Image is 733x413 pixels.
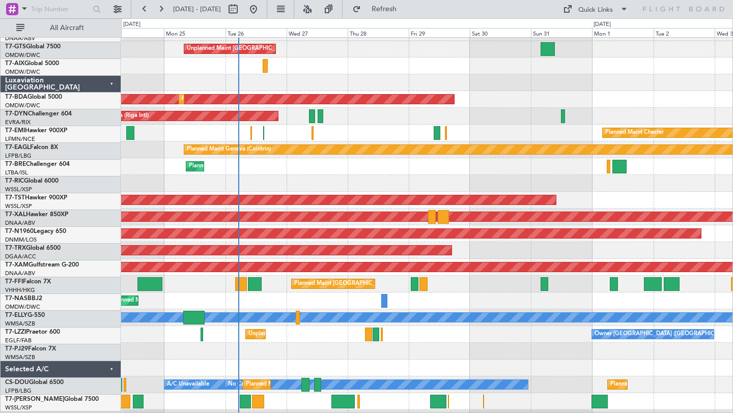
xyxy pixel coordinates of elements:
[294,276,464,291] div: Planned Maint [GEOGRAPHIC_DATA] ([GEOGRAPHIC_DATA] Intl)
[246,377,406,392] div: Planned Maint [GEOGRAPHIC_DATA] ([GEOGRAPHIC_DATA])
[5,387,32,395] a: LFPB/LBG
[5,312,45,318] a: T7-ELLYG-550
[5,212,26,218] span: T7-XAL
[5,353,35,361] a: WMSA/SZB
[5,161,26,167] span: T7-BRE
[5,346,28,352] span: T7-PJ29
[5,68,40,76] a: OMDW/DWC
[5,337,32,344] a: EGLF/FAB
[5,144,30,151] span: T7-EAGL
[5,51,40,59] a: OMDW/DWC
[605,125,664,140] div: Planned Maint Chester
[5,279,23,285] span: T7-FFI
[187,142,271,157] div: Planned Maint Geneva (Cointrin)
[5,379,64,386] a: CS-DOUGlobal 6500
[182,92,282,107] div: Planned Maint Dubai (Al Maktoum Intl)
[5,346,56,352] a: T7-PJ29Falcon 7X
[189,159,312,174] div: Planned Maint Warsaw ([GEOGRAPHIC_DATA])
[248,327,416,342] div: Unplanned Maint [GEOGRAPHIC_DATA] ([GEOGRAPHIC_DATA])
[5,35,35,42] a: DNAA/ABV
[5,286,35,294] a: VHHH/HKG
[225,28,287,37] div: Tue 26
[654,28,715,37] div: Tue 2
[5,195,25,201] span: T7-TST
[5,312,27,318] span: T7-ELLY
[173,5,221,14] span: [DATE] - [DATE]
[5,61,59,67] a: T7-AIXGlobal 5000
[5,178,24,184] span: T7-RIC
[5,128,67,134] a: T7-EMIHawker 900XP
[5,279,51,285] a: T7-FFIFalcon 7X
[5,186,32,193] a: WSSL/XSP
[5,296,42,302] a: T7-NASBBJ2
[11,20,110,36] button: All Aircraft
[5,169,28,176] a: LTBA/ISL
[531,28,592,37] div: Sun 31
[5,303,40,311] a: OMDW/DWC
[5,94,62,100] a: T7-BDAGlobal 5000
[5,119,31,126] a: EVRA/RIX
[5,329,60,335] a: T7-LZZIPraetor 600
[5,144,58,151] a: T7-EAGLFalcon 8X
[5,178,59,184] a: T7-RICGlobal 6000
[5,270,35,277] a: DNAA/ABV
[5,94,27,100] span: T7-BDA
[5,329,26,335] span: T7-LZZI
[5,245,61,251] a: T7-TRXGlobal 6500
[5,111,28,117] span: T7-DYN
[5,44,61,50] a: T7-GTSGlobal 7500
[123,20,140,29] div: [DATE]
[348,28,409,37] div: Thu 28
[5,228,66,234] a: T7-N1960Legacy 650
[363,6,406,13] span: Refresh
[5,111,72,117] a: T7-DYNChallenger 604
[31,2,90,17] input: Trip Number
[5,152,32,160] a: LFPB/LBG
[578,5,613,15] div: Quick Links
[5,320,35,328] a: WMSA/SZB
[5,296,27,302] span: T7-NAS
[164,28,225,37] div: Mon 25
[5,379,29,386] span: CS-DOU
[5,245,26,251] span: T7-TRX
[5,253,36,260] a: DGAA/ACC
[5,396,99,402] a: T7-[PERSON_NAME]Global 7500
[5,404,32,411] a: WSSL/XSP
[228,377,251,392] div: No Crew
[5,195,67,201] a: T7-TSTHawker 900XP
[348,1,409,17] button: Refresh
[187,41,314,56] div: Unplanned Maint [GEOGRAPHIC_DATA] (Seletar)
[5,102,40,109] a: OMDW/DWC
[5,262,79,268] a: T7-XAMGulfstream G-200
[5,262,29,268] span: T7-XAM
[5,202,32,210] a: WSSL/XSP
[5,161,70,167] a: T7-BREChallenger 604
[5,135,35,143] a: LFMN/NCE
[5,236,37,244] a: DNMM/LOS
[167,377,209,392] div: A/C Unavailable
[592,28,653,37] div: Mon 1
[409,28,470,37] div: Fri 29
[470,28,531,37] div: Sat 30
[558,1,633,17] button: Quick Links
[5,219,35,227] a: DNAA/ABV
[287,28,348,37] div: Wed 27
[26,24,107,32] span: All Aircraft
[5,396,64,402] span: T7-[PERSON_NAME]
[594,20,611,29] div: [DATE]
[5,128,25,134] span: T7-EMI
[103,28,164,37] div: Sun 24
[5,61,24,67] span: T7-AIX
[5,44,26,50] span: T7-GTS
[5,228,34,234] span: T7-N1960
[5,212,68,218] a: T7-XALHawker 850XP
